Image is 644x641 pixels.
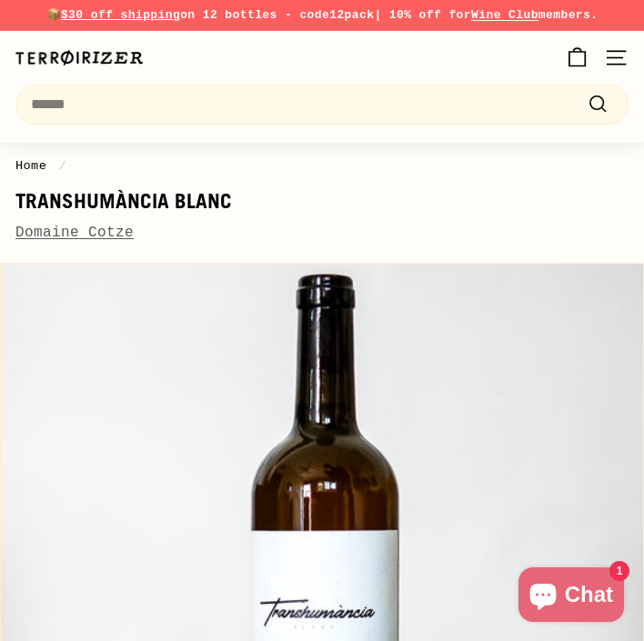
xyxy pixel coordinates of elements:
[15,159,46,173] a: Home
[556,31,599,85] a: Cart
[15,6,629,25] p: 📦 on 12 bottles - code | 10% off for members.
[61,8,180,22] span: $30 off shipping
[15,225,134,241] a: Domaine Cotze
[471,8,538,22] a: Wine Club
[329,8,374,22] strong: 12pack
[15,190,629,213] h1: Transhumància Blanc
[513,567,629,626] inbox-online-store-chat: Shopify online store chat
[15,156,629,176] nav: breadcrumbs
[55,159,72,173] span: /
